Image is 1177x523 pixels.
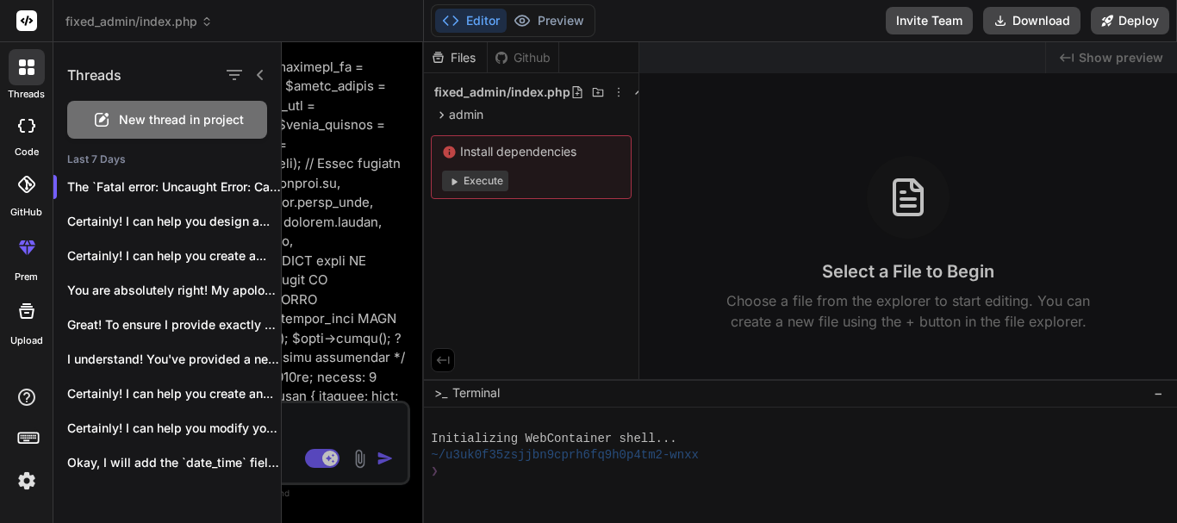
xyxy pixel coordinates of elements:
[15,145,39,159] label: code
[53,153,281,166] h2: Last 7 Days
[10,205,42,220] label: GitHub
[67,316,281,333] p: Great! To ensure I provide exactly what...
[67,65,121,85] h1: Threads
[10,333,43,348] label: Upload
[67,213,281,230] p: Certainly! I can help you design a...
[12,466,41,495] img: settings
[67,178,281,196] p: The `Fatal error: Uncaught Error: Call to...
[67,420,281,437] p: Certainly! I can help you modify your...
[119,111,244,128] span: New thread in project
[983,7,1080,34] button: Download
[886,7,973,34] button: Invite Team
[15,270,38,284] label: prem
[67,351,281,368] p: I understand! You've provided a new version...
[67,454,281,471] p: Okay, I will add the `date_time` field...
[67,247,281,265] p: Certainly! I can help you create a...
[435,9,507,33] button: Editor
[507,9,591,33] button: Preview
[65,13,213,30] span: fixed_admin/index.php
[8,87,45,102] label: threads
[1091,7,1169,34] button: Deploy
[67,385,281,402] p: Certainly! I can help you create an...
[67,282,281,299] p: You are absolutely right! My apologies for...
